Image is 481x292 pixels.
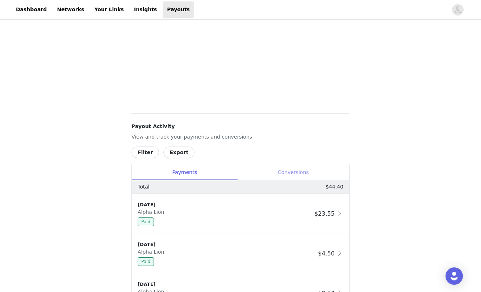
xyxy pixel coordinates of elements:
[454,4,461,16] div: avatar
[131,147,159,158] button: Filter
[53,1,88,18] a: Networks
[138,249,167,255] span: Alpha Lion
[138,281,315,288] div: [DATE]
[138,209,167,215] span: Alpha Lion
[131,133,350,141] p: View and track your payments and conversions
[237,164,349,181] div: Conversions
[314,210,335,217] span: $23.55
[138,217,154,226] span: Paid
[163,1,194,18] a: Payouts
[138,183,150,191] p: Total
[90,1,128,18] a: Your Links
[130,1,161,18] a: Insights
[138,241,315,248] div: [DATE]
[326,183,343,191] p: $44.40
[132,234,349,274] div: clickable-list-item
[132,194,349,234] div: clickable-list-item
[132,164,237,181] div: Payments
[163,147,195,158] button: Export
[12,1,51,18] a: Dashboard
[446,267,463,285] div: Open Intercom Messenger
[131,123,350,130] h4: Payout Activity
[138,201,311,208] div: [DATE]
[318,250,335,257] span: $4.50
[138,257,154,266] span: Paid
